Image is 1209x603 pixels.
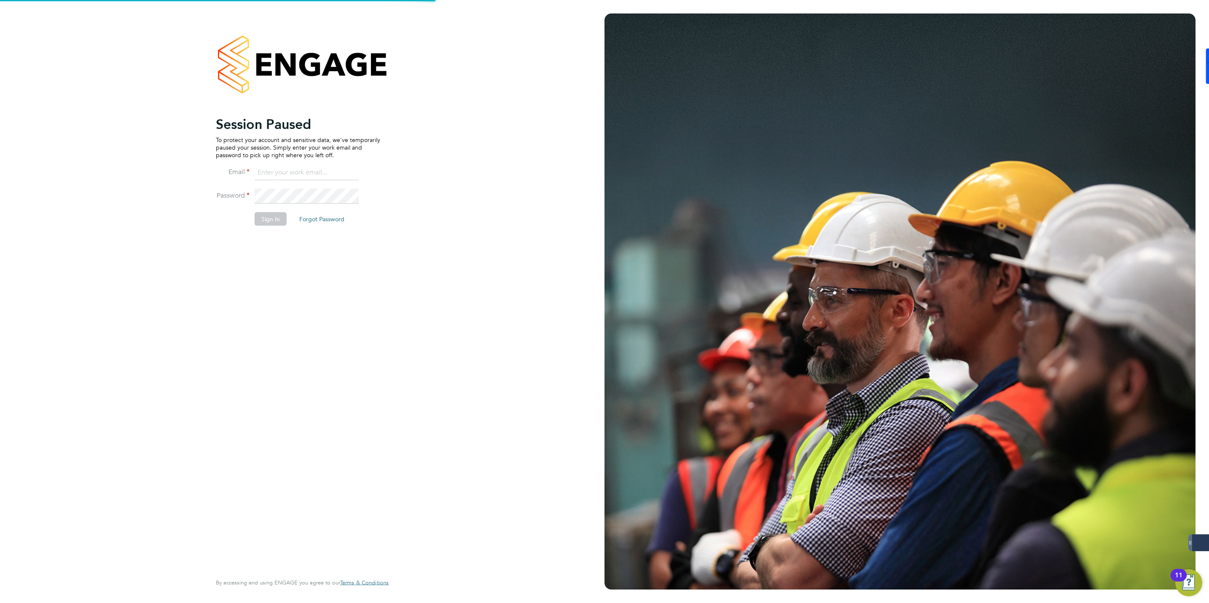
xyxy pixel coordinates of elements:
p: To protect your account and sensitive data, we've temporarily paused your session. Simply enter y... [216,136,380,159]
input: Enter your work email... [255,165,359,180]
span: By accessing and using ENGAGE you agree to our [216,579,389,586]
button: Forgot Password [293,212,351,225]
span: Terms & Conditions [340,579,389,586]
div: 11 [1175,575,1182,586]
h2: Session Paused [216,115,380,132]
button: Sign In [255,212,287,225]
label: Password [216,191,250,200]
a: Terms & Conditions [340,579,389,586]
label: Email [216,167,250,176]
button: Open Resource Center, 11 new notifications [1175,569,1202,596]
